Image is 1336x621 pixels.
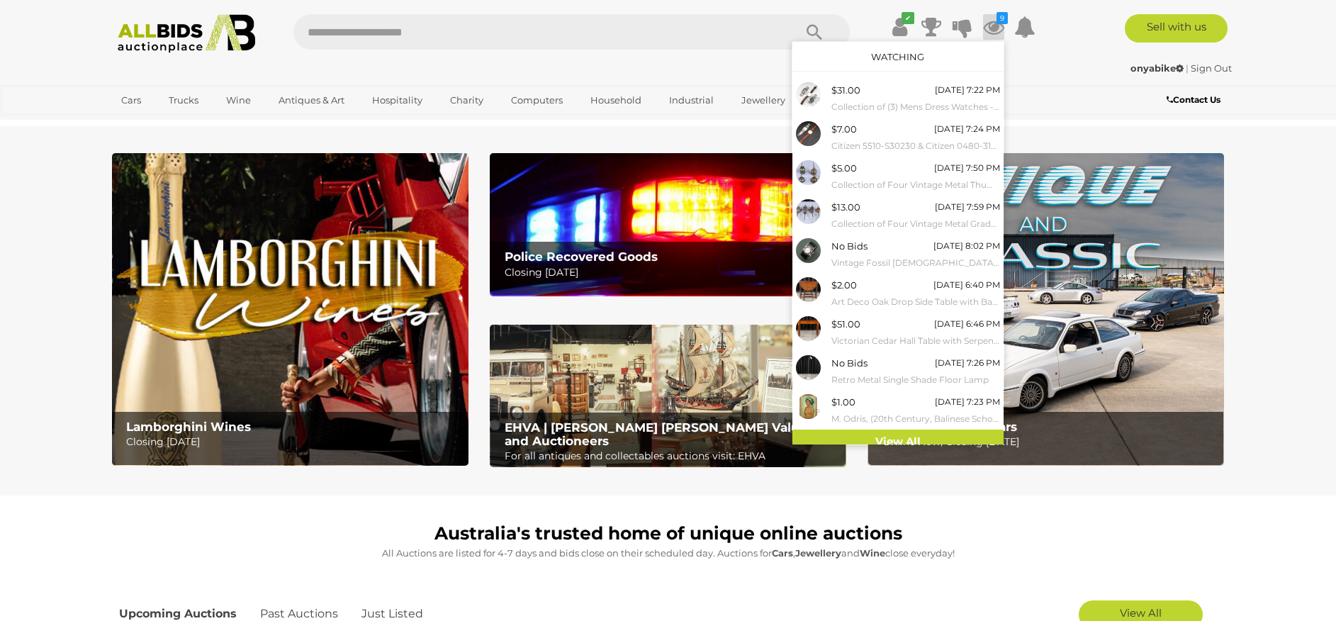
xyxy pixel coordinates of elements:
h1: Australia's trusted home of unique online auctions [119,524,1218,544]
small: Art Deco Oak Drop Side Table with Barley Twist Supports [831,294,1000,310]
b: Police Recovered Goods [505,250,658,264]
a: $2.00 [DATE] 6:40 PM Art Deco Oak Drop Side Table with Barley Twist Supports [792,274,1004,313]
a: $51.00 [DATE] 6:46 PM Victorian Cedar Hall Table with Serpentine Front [792,313,1004,352]
div: [DATE] 8:02 PM [933,238,1000,254]
span: $51.00 [831,318,860,330]
div: [DATE] 7:59 PM [935,199,1000,215]
a: $5.00 [DATE] 7:50 PM Collection of Four Vintage Metal Thumb Oilers [792,157,1004,196]
strong: onyabike [1130,62,1184,74]
p: For all antiques and collectables auctions visit: EHVA [505,447,838,465]
a: 9 [983,14,1004,40]
p: Closing [DATE] [126,433,460,451]
small: Victorian Cedar Hall Table with Serpentine Front [831,333,1000,349]
b: EHVA | [PERSON_NAME] [PERSON_NAME] Valuers and Auctioneers [505,420,819,448]
div: [DATE] 7:24 PM [934,121,1000,137]
a: View All [792,430,1004,454]
img: 52350-46a.jpg [796,238,821,263]
a: Sign Out [1191,62,1232,74]
a: No Bids [DATE] 7:26 PM Retro Metal Single Shade Floor Lamp [792,352,1004,391]
div: [DATE] 7:50 PM [934,160,1000,176]
span: No Bids [831,357,868,369]
a: $1.00 [DATE] 7:23 PM M. Odris, (20th Century, Balinese School), Portrait of Topless [DEMOGRAPHIC_... [792,391,1004,430]
img: 51417-263a.jpg [796,160,821,185]
a: Sell with us [1125,14,1228,43]
small: Retro Metal Single Shade Floor Lamp [831,372,1000,388]
img: Lamborghini Wines [112,153,468,466]
img: 51417-262a.jpg [796,199,821,224]
p: Closing [DATE] [505,264,838,281]
img: Unique & Classic Cars [868,153,1224,466]
i: 9 [997,12,1008,24]
i: ✔ [902,12,914,24]
button: Search [779,14,850,50]
img: Allbids.com.au [110,14,264,53]
a: $13.00 [DATE] 7:59 PM Collection of Four Vintage Metal Graduated Oil Cans [792,196,1004,235]
a: No Bids [DATE] 8:02 PM Vintage Fossil [DEMOGRAPHIC_DATA] Bangle Watch, ES-2488, Internal Diameter... [792,235,1004,274]
a: Police Recovered Goods Police Recovered Goods Closing [DATE] [490,153,846,296]
small: Citizen 5510-S30230 & Citizen 0480-313844 Vintage Watches [831,138,1000,154]
img: 51417-265a.jpg [796,316,821,341]
img: Police Recovered Goods [490,153,846,296]
span: $5.00 [831,162,857,174]
small: Collection of Four Vintage Metal Graduated Oil Cans [831,216,1000,232]
a: Charity [441,89,493,112]
a: $31.00 [DATE] 7:22 PM Collection of (3) Mens Dress Watches - Lorus, Pulsar, Skagen [792,79,1004,118]
p: All Auctions are listed for 4-7 days and bids close on their scheduled day. Auctions for , and cl... [119,545,1218,561]
a: Trucks [159,89,208,112]
a: [GEOGRAPHIC_DATA] [112,112,231,135]
img: 52350-47a.jpg [796,82,821,107]
span: View All [1120,606,1162,620]
a: ✔ [889,14,911,40]
a: Cars [112,89,150,112]
img: EHVA | Evans Hastings Valuers and Auctioneers [490,325,846,468]
img: 52350-45a.jpg [796,121,821,146]
span: $1.00 [831,396,855,408]
a: Lamborghini Wines Lamborghini Wines Closing [DATE] [112,153,468,466]
b: Contact Us [1167,94,1220,105]
a: Contact Us [1167,92,1224,108]
a: Antiques & Art [269,89,354,112]
strong: Cars [772,547,793,559]
a: Unique & Classic Cars Unique & Classic Cars Online Now, Closing [DATE] [868,153,1224,466]
span: $31.00 [831,84,860,96]
span: $7.00 [831,123,857,135]
img: 51417-221a.jpg [796,394,821,419]
span: No Bids [831,240,868,252]
small: M. Odris, (20th Century, Balinese School), Portrait of Topless [DEMOGRAPHIC_DATA] with Scarf in H... [831,411,1000,427]
p: Online Now, Closing [DATE] [882,433,1216,451]
small: Vintage Fossil [DEMOGRAPHIC_DATA] Bangle Watch, ES-2488, Internal Diameter Up to 60mm [831,255,1000,271]
strong: Wine [860,547,885,559]
span: $13.00 [831,201,860,213]
a: Household [581,89,651,112]
div: [DATE] 7:23 PM [935,394,1000,410]
a: Watching [871,51,924,62]
div: [DATE] 7:22 PM [935,82,1000,98]
span: | [1186,62,1189,74]
img: 51417-241a.jpg [796,355,821,380]
a: onyabike [1130,62,1186,74]
a: Industrial [660,89,723,112]
a: Wine [217,89,260,112]
span: $2.00 [831,279,857,291]
strong: Jewellery [795,547,841,559]
a: $7.00 [DATE] 7:24 PM Citizen 5510-S30230 & Citizen 0480-313844 Vintage Watches [792,118,1004,157]
b: Lamborghini Wines [126,420,251,434]
a: Computers [502,89,572,112]
img: 51417-264a.jpg [796,277,821,302]
a: Hospitality [363,89,432,112]
small: Collection of (3) Mens Dress Watches - Lorus, Pulsar, Skagen [831,99,1000,115]
small: Collection of Four Vintage Metal Thumb Oilers [831,177,1000,193]
a: Jewellery [732,89,795,112]
div: [DATE] 6:46 PM [934,316,1000,332]
a: EHVA | Evans Hastings Valuers and Auctioneers EHVA | [PERSON_NAME] [PERSON_NAME] Valuers and Auct... [490,325,846,468]
div: [DATE] 6:40 PM [933,277,1000,293]
div: [DATE] 7:26 PM [935,355,1000,371]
